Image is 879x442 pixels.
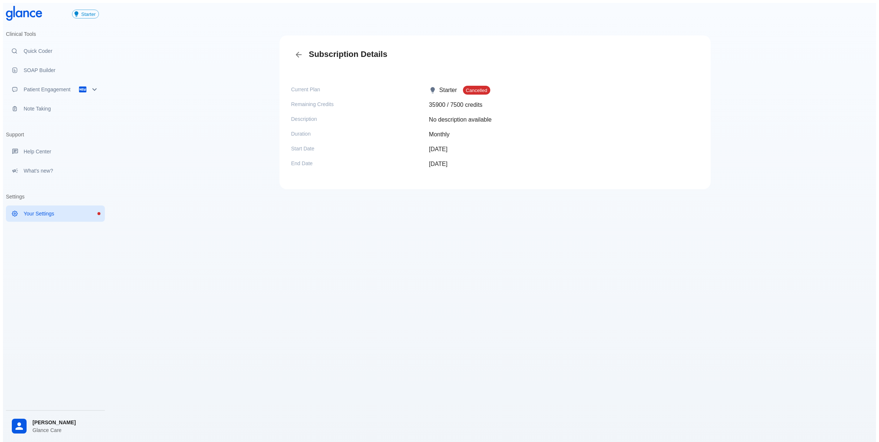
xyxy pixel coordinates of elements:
[291,130,423,137] p: Duration
[6,188,105,205] li: Settings
[6,414,105,439] div: [PERSON_NAME]Glance Care
[291,115,423,123] p: Description
[291,47,306,62] a: Back
[24,67,99,74] p: SOAP Builder
[24,105,99,112] p: Note Taking
[429,130,699,139] p: Monthly
[429,101,699,109] p: 35900 / 7500 credits
[6,101,105,117] a: Advanced note-taking
[291,160,423,167] p: End Date
[291,47,699,62] h3: Subscription Details
[6,25,105,43] li: Clinical Tools
[429,115,699,124] p: No description available
[6,126,105,143] li: Support
[72,10,99,18] button: Starter
[6,43,105,59] a: Moramiz: Find ICD10AM codes instantly
[291,86,423,93] p: Current Plan
[6,62,105,78] a: Docugen: Compose a clinical documentation in seconds
[24,86,78,93] p: Patient Engagement
[24,167,99,174] p: What's new?
[78,11,99,17] span: Starter
[72,10,105,18] a: Click to view or change your subscription
[24,148,99,155] p: Help Center
[6,205,105,222] a: Please complete account setup
[429,146,447,152] time: [DATE]
[32,419,99,426] span: [PERSON_NAME]
[429,161,447,167] time: [DATE]
[6,163,105,179] div: Recent updates and feature releases
[429,86,457,95] p: Starter
[291,145,423,152] p: Start Date
[291,101,423,108] p: Remaining Credits
[24,47,99,55] p: Quick Coder
[24,210,99,217] p: Your Settings
[32,426,99,434] p: Glance Care
[6,143,105,160] a: Get help from our support team
[6,81,105,98] div: Patient Reports & Referrals
[463,88,490,93] span: Cancelled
